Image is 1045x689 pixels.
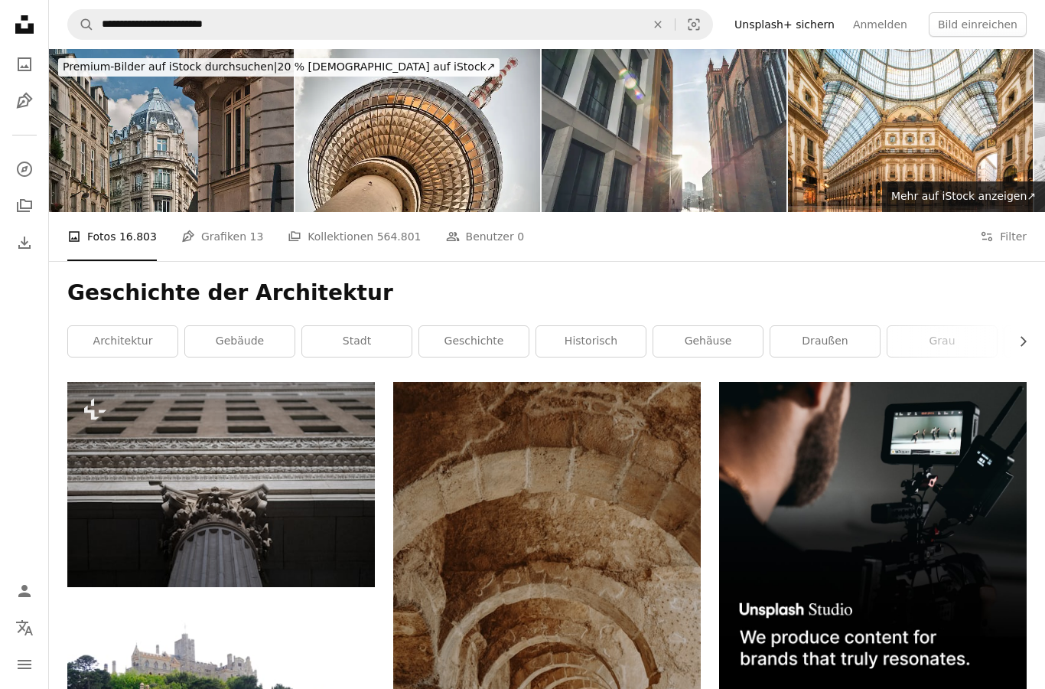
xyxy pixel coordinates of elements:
[653,326,763,357] a: Gehäuse
[887,326,997,357] a: grau
[67,9,713,40] form: Finden Sie Bildmaterial auf der ganzen Webseite
[9,227,40,258] a: Bisherige Downloads
[9,191,40,221] a: Kollektionen
[49,49,294,212] img: Pariser Architektur
[249,228,263,245] span: 13
[9,649,40,680] button: Menü
[676,10,712,39] button: Visuelle Suche
[9,576,40,606] a: Anmelden / Registrieren
[9,86,40,116] a: Grafiken
[67,478,375,491] a: Nahaufnahme eines Gebäudes mit einer Uhr darauf
[63,60,278,73] span: Premium-Bilder auf iStock durchsuchen |
[891,190,1036,202] span: Mehr auf iStock anzeigen ↗
[58,58,500,77] div: 20 % [DEMOGRAPHIC_DATA] auf iStock ↗
[929,12,1027,37] button: Bild einreichen
[9,154,40,184] a: Entdecken
[181,212,263,261] a: Grafiken 13
[302,326,412,357] a: Stadt
[67,279,1027,307] h1: Geschichte der Architektur
[288,212,421,261] a: Kollektionen 564.801
[67,382,375,587] img: Nahaufnahme eines Gebäudes mit einer Uhr darauf
[446,212,525,261] a: Benutzer 0
[68,326,177,357] a: Architektur
[377,228,422,245] span: 564.801
[788,49,1033,212] img: Galleria Vittorio Emanuele II in Mailand
[9,49,40,80] a: Fotos
[1009,326,1027,357] button: Liste nach rechts verschieben
[419,326,529,357] a: Geschichte
[844,12,916,37] a: Anmelden
[542,49,786,212] img: neue Wohnarchitektur in Berlin-Mitte neben historischer Friedrichwerdersche Kirche
[725,12,844,37] a: Unsplash+ sichern
[517,228,524,245] span: 0
[295,49,540,212] img: Berühmte TV Tower liegt am Alexanderplatz in Berlin, Deutschland
[770,326,880,357] a: draußen
[68,10,94,39] button: Unsplash suchen
[536,326,646,357] a: historisch
[882,181,1045,212] a: Mehr auf iStock anzeigen↗
[641,10,675,39] button: Löschen
[49,49,509,86] a: Premium-Bilder auf iStock durchsuchen|20 % [DEMOGRAPHIC_DATA] auf iStock↗
[980,212,1027,261] button: Filter
[185,326,295,357] a: Gebäude
[393,606,701,619] a: braune und graue Ziegelmauer
[9,612,40,643] button: Sprache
